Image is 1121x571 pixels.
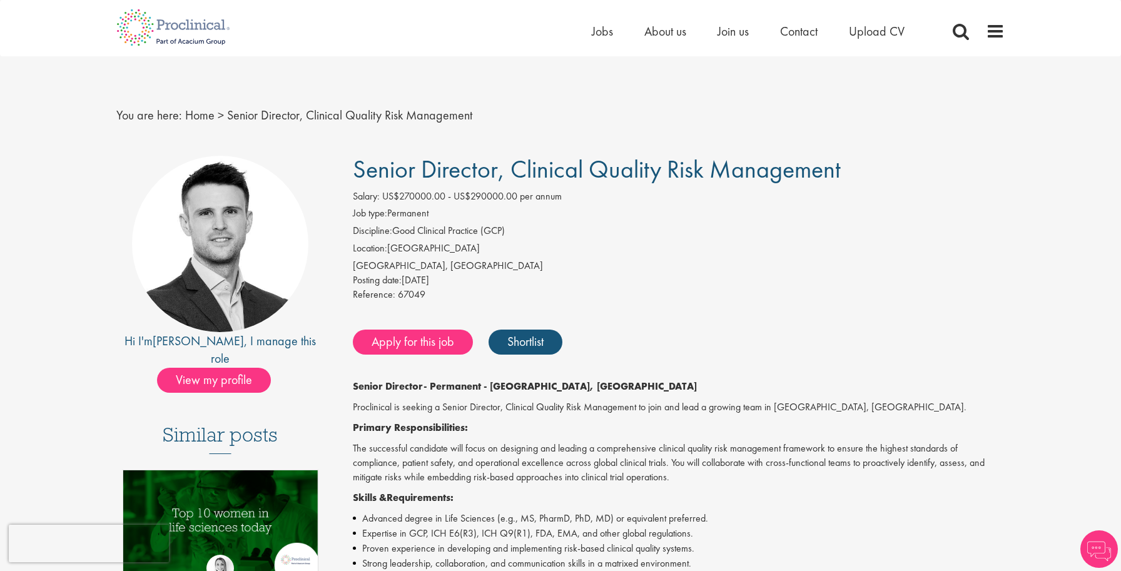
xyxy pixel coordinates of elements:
div: [GEOGRAPHIC_DATA], [GEOGRAPHIC_DATA] [353,259,1005,273]
a: Upload CV [849,23,905,39]
img: Chatbot [1080,530,1118,568]
span: US$270000.00 - US$290000.00 per annum [382,189,562,203]
strong: - Permanent - [GEOGRAPHIC_DATA], [GEOGRAPHIC_DATA] [424,380,697,393]
h3: Similar posts [163,424,278,454]
img: Top 10 women in life sciences today [123,470,318,571]
strong: Requirements: [387,491,454,504]
span: > [218,107,224,123]
p: Proclinical is seeking a Senior Director, Clinical Quality Risk Management to join and lead a gro... [353,400,1005,415]
strong: Skills & [353,491,387,504]
a: breadcrumb link [185,107,215,123]
label: Salary: [353,189,380,204]
span: 67049 [398,288,425,301]
img: imeage of recruiter Joshua Godden [132,156,308,332]
a: Contact [780,23,818,39]
li: Expertise in GCP, ICH E6(R3), ICH Q9(R1), FDA, EMA, and other global regulations. [353,526,1005,541]
a: View my profile [157,370,283,387]
li: Permanent [353,206,1005,224]
a: [PERSON_NAME] [153,333,244,349]
label: Discipline: [353,224,392,238]
a: Jobs [592,23,613,39]
span: View my profile [157,368,271,393]
label: Location: [353,241,387,256]
a: Shortlist [489,330,562,355]
div: Hi I'm , I manage this role [116,332,325,368]
li: Strong leadership, collaboration, and communication skills in a matrixed environment. [353,556,1005,571]
li: Advanced degree in Life Sciences (e.g., MS, PharmD, PhD, MD) or equivalent preferred. [353,511,1005,526]
span: Senior Director, Clinical Quality Risk Management [227,107,472,123]
p: The successful candidate will focus on designing and leading a comprehensive clinical quality ris... [353,442,1005,485]
li: Proven experience in developing and implementing risk-based clinical quality systems. [353,541,1005,556]
span: Posting date: [353,273,402,286]
strong: Primary Responsibilities: [353,421,468,434]
label: Reference: [353,288,395,302]
a: Apply for this job [353,330,473,355]
iframe: reCAPTCHA [9,525,169,562]
span: You are here: [116,107,182,123]
span: Senior Director, Clinical Quality Risk Management [353,153,841,185]
a: Join us [718,23,749,39]
strong: Senior Director [353,380,424,393]
li: Good Clinical Practice (GCP) [353,224,1005,241]
div: [DATE] [353,273,1005,288]
label: Job type: [353,206,387,221]
li: [GEOGRAPHIC_DATA] [353,241,1005,259]
a: About us [644,23,686,39]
